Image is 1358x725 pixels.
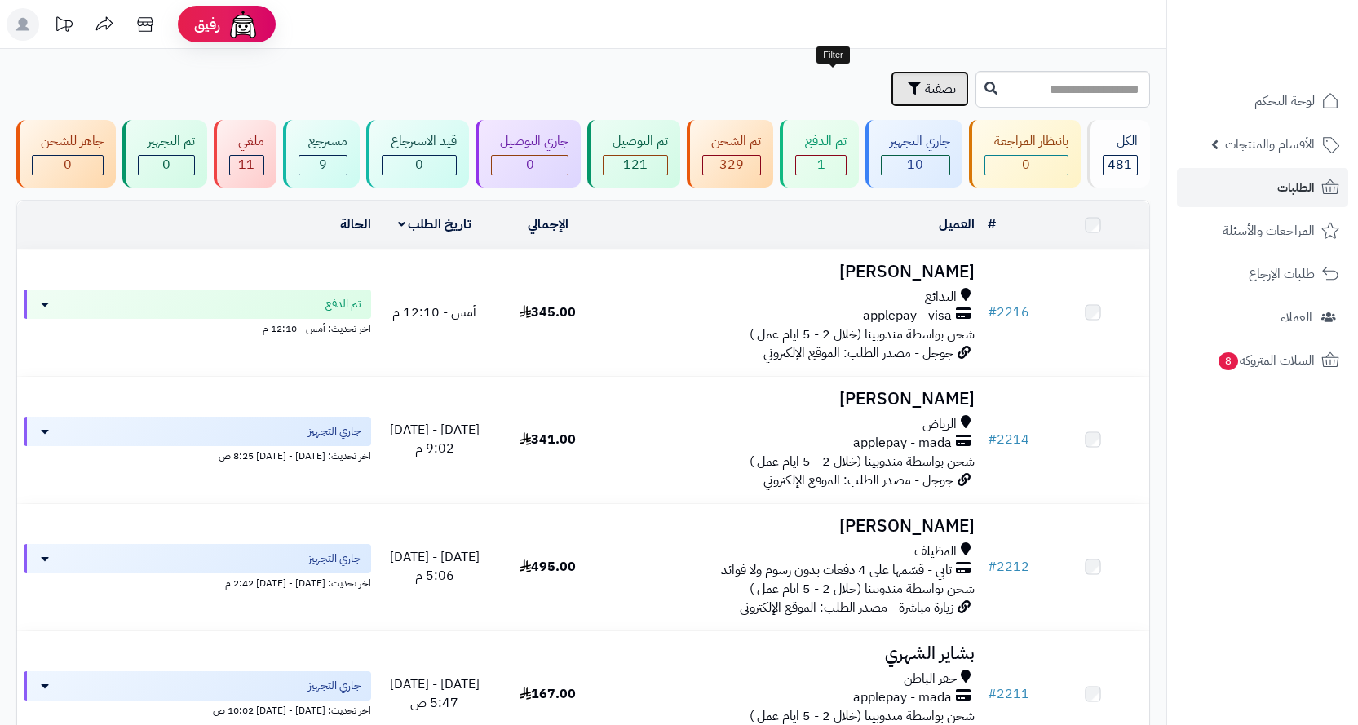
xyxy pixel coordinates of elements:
[988,557,1029,577] a: #2212
[382,132,457,151] div: قيد الاسترجاع
[914,542,957,561] span: المظيلف
[520,557,576,577] span: 495.00
[719,155,744,175] span: 329
[882,156,949,175] div: 10
[398,214,472,234] a: تاريخ الطلب
[139,156,193,175] div: 0
[1277,176,1315,199] span: الطلبات
[1103,132,1138,151] div: الكل
[390,547,480,586] span: [DATE] - [DATE] 5:06 م
[740,598,953,617] span: زيارة مباشرة - مصدر الطلب: الموقع الإلكتروني
[721,561,952,580] span: تابي - قسّمها على 4 دفعات بدون رسوم ولا فوائد
[891,71,969,107] button: تصفية
[1084,120,1153,188] a: الكل481
[24,319,371,336] div: اخر تحديث: أمس - 12:10 م
[363,120,472,188] a: قيد الاسترجاع 0
[299,132,347,151] div: مسترجع
[43,8,84,45] a: تحديثات المنصة
[922,415,957,434] span: الرياض
[853,434,952,453] span: applepay - mada
[1177,341,1348,380] a: السلات المتروكة8
[853,688,952,707] span: applepay - mada
[24,573,371,590] div: اخر تحديث: [DATE] - [DATE] 2:42 م
[1108,155,1132,175] span: 481
[611,390,975,409] h3: [PERSON_NAME]
[528,214,568,234] a: الإجمالي
[988,557,997,577] span: #
[210,120,280,188] a: ملغي 11
[988,303,997,322] span: #
[611,644,975,663] h3: بشاير الشهري
[703,156,760,175] div: 329
[24,446,371,463] div: اخر تحديث: [DATE] - [DATE] 8:25 ص
[988,430,997,449] span: #
[985,156,1067,175] div: 0
[988,214,996,234] a: #
[390,420,480,458] span: [DATE] - [DATE] 9:02 م
[1223,219,1315,242] span: المراجعات والأسئلة
[816,46,849,64] div: Filter
[526,155,534,175] span: 0
[383,156,456,175] div: 0
[308,678,361,694] span: جاري التجهيز
[683,120,776,188] a: تم الشحن 329
[162,155,170,175] span: 0
[33,156,103,175] div: 0
[862,120,966,188] a: جاري التجهيز 10
[750,325,975,344] span: شحن بواسطة مندوبينا (خلال 2 - 5 ايام عمل )
[299,156,346,175] div: 9
[1254,90,1315,113] span: لوحة التحكم
[1022,155,1030,175] span: 0
[750,452,975,471] span: شحن بواسطة مندوبينا (خلال 2 - 5 ايام عمل )
[238,155,254,175] span: 11
[904,670,957,688] span: حفر الباطن
[230,156,263,175] div: 11
[604,156,666,175] div: 121
[988,684,997,704] span: #
[925,288,957,307] span: البدائع
[1225,133,1315,156] span: الأقسام والمنتجات
[340,214,371,234] a: الحالة
[1247,41,1343,75] img: logo-2.png
[520,303,576,322] span: 345.00
[390,674,480,713] span: [DATE] - [DATE] 5:47 ص
[1249,263,1315,285] span: طلبات الإرجاع
[763,471,953,490] span: جوجل - مصدر الطلب: الموقع الإلكتروني
[863,307,952,325] span: applepay - visa
[603,132,667,151] div: تم التوصيل
[1217,349,1315,372] span: السلات المتروكة
[750,579,975,599] span: شحن بواسطة مندوبينا (خلال 2 - 5 ايام عمل )
[325,296,361,312] span: تم الدفع
[702,132,761,151] div: تم الشحن
[491,132,568,151] div: جاري التوصيل
[392,303,476,322] span: أمس - 12:10 م
[623,155,648,175] span: 121
[939,214,975,234] a: العميل
[796,156,845,175] div: 1
[520,430,576,449] span: 341.00
[795,132,846,151] div: تم الدفع
[611,263,975,281] h3: [PERSON_NAME]
[881,132,950,151] div: جاري التجهيز
[492,156,568,175] div: 0
[415,155,423,175] span: 0
[584,120,683,188] a: تم التوصيل 121
[1177,82,1348,121] a: لوحة التحكم
[966,120,1083,188] a: بانتظار المراجعة 0
[988,430,1029,449] a: #2214
[1281,306,1312,329] span: العملاء
[319,155,327,175] span: 9
[472,120,584,188] a: جاري التوصيل 0
[1177,168,1348,207] a: الطلبات
[194,15,220,34] span: رفيق
[227,8,259,41] img: ai-face.png
[32,132,104,151] div: جاهز للشحن
[24,701,371,718] div: اخر تحديث: [DATE] - [DATE] 10:02 ص
[308,550,361,567] span: جاري التجهيز
[611,517,975,536] h3: [PERSON_NAME]
[1177,298,1348,337] a: العملاء
[13,120,119,188] a: جاهز للشحن 0
[988,303,1029,322] a: #2216
[763,343,953,363] span: جوجل - مصدر الطلب: الموقع الإلكتروني
[925,79,956,99] span: تصفية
